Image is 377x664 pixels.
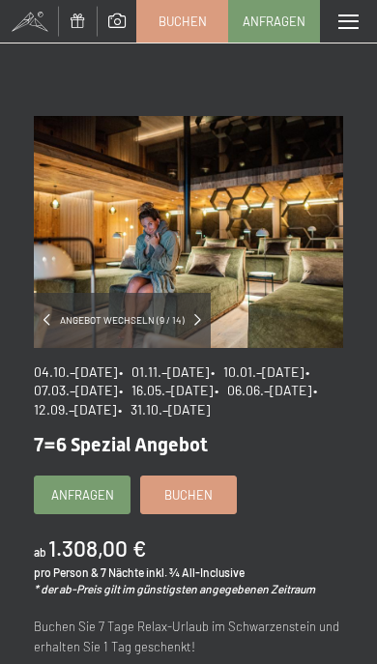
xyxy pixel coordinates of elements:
[215,382,311,398] span: • 06.06.–[DATE]
[34,545,46,559] span: ab
[34,363,117,380] span: 04.10.–[DATE]
[229,1,319,42] a: Anfragen
[34,433,208,456] span: 7=6 Spezial Angebot
[34,582,315,595] em: * der ab-Preis gilt im günstigsten angegebenen Zeitraum
[101,565,144,579] span: 7 Nächte
[119,382,213,398] span: • 16.05.–[DATE]
[34,116,343,348] img: 7=6 Spezial Angebot
[164,486,213,504] span: Buchen
[159,13,207,30] span: Buchen
[50,313,194,327] span: Angebot wechseln (9 / 14)
[211,363,304,380] span: • 10.01.–[DATE]
[34,382,323,418] span: • 12.09.–[DATE]
[34,617,343,657] p: Buchen Sie 7 Tage Relax-Urlaub im Schwarzenstein und erhalten Sie 1 Tag geschenkt!
[118,401,210,418] span: • 31.10.–[DATE]
[34,565,99,579] span: pro Person &
[243,13,305,30] span: Anfragen
[141,476,236,513] a: Buchen
[146,565,245,579] span: inkl. ¾ All-Inclusive
[137,1,227,42] a: Buchen
[51,486,114,504] span: Anfragen
[35,476,130,513] a: Anfragen
[119,363,209,380] span: • 01.11.–[DATE]
[48,534,146,562] b: 1.308,00 €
